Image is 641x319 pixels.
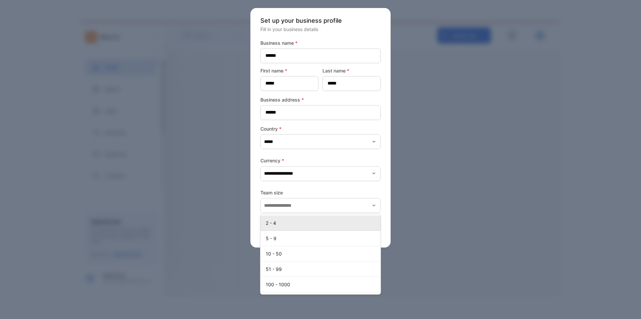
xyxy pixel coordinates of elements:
[266,281,378,288] p: 100 - 1000
[266,235,378,242] p: 5 - 9
[260,189,381,196] label: Team size
[266,219,378,226] p: 2 - 4
[260,157,381,164] label: Currency
[260,96,381,103] label: Business address
[260,16,381,25] p: Set up your business profile
[260,26,381,33] p: Fill in your business details
[266,266,378,273] p: 51 - 99
[260,39,381,46] label: Business name
[260,125,381,132] label: Country
[260,67,318,74] label: First name
[323,67,381,74] label: Last name
[266,250,378,257] p: 10 - 50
